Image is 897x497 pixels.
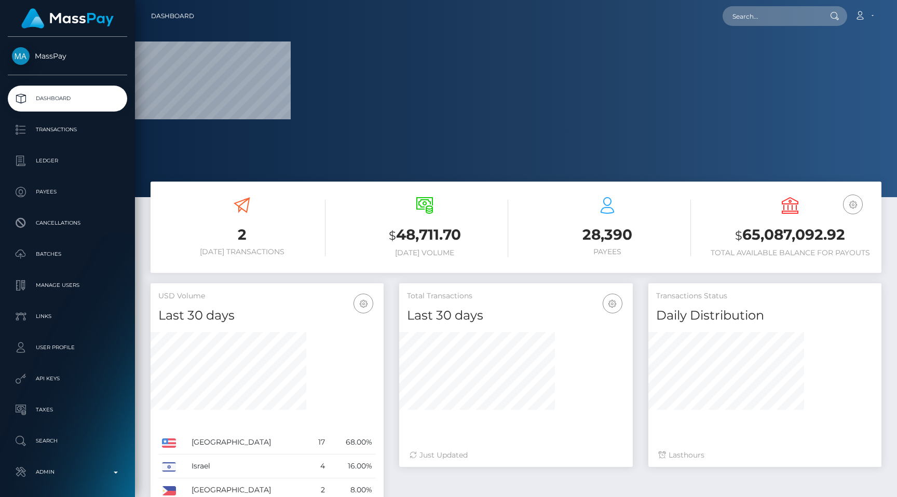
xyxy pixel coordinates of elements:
h6: [DATE] Volume [341,248,508,257]
p: Links [12,309,123,324]
a: Transactions [8,117,127,143]
p: Transactions [12,122,123,137]
a: Dashboard [8,86,127,112]
h6: [DATE] Transactions [158,247,325,256]
a: Payees [8,179,127,205]
p: Payees [12,184,123,200]
a: Taxes [8,397,127,423]
p: Search [12,433,123,449]
td: 68.00% [329,431,376,454]
p: Taxes [12,402,123,418]
h5: Transactions Status [656,291,874,301]
img: MassPay Logo [21,8,114,29]
a: Cancellations [8,210,127,236]
h3: 48,711.70 [341,225,508,246]
a: Batches [8,241,127,267]
a: API Keys [8,366,127,392]
h6: Payees [524,247,691,256]
div: Just Updated [410,450,622,461]
h3: 2 [158,225,325,245]
span: MassPay [8,51,127,61]
h5: Total Transactions [407,291,624,301]
a: Ledger [8,148,127,174]
p: Batches [12,246,123,262]
img: IL.png [162,462,176,472]
h5: USD Volume [158,291,376,301]
a: Search [8,428,127,454]
td: 4 [309,454,329,478]
a: Dashboard [151,5,194,27]
td: [GEOGRAPHIC_DATA] [188,431,309,454]
p: User Profile [12,340,123,355]
a: Admin [8,459,127,485]
h6: Total Available Balance for Payouts [706,248,874,257]
p: API Keys [12,371,123,386]
h4: Last 30 days [407,307,624,325]
p: Ledger [12,153,123,169]
input: Search... [723,6,820,26]
div: Last hours [659,450,871,461]
h3: 65,087,092.92 [706,225,874,246]
h4: Last 30 days [158,307,376,325]
h3: 28,390 [524,225,691,245]
td: 16.00% [329,454,376,478]
a: Links [8,303,127,329]
a: Manage Users [8,272,127,298]
small: $ [389,228,396,243]
img: US.png [162,438,176,448]
small: $ [735,228,742,243]
a: User Profile [8,335,127,361]
td: Israel [188,454,309,478]
p: Admin [12,464,123,480]
td: 17 [309,431,329,454]
p: Dashboard [12,91,123,106]
h4: Daily Distribution [656,307,874,325]
img: PH.png [162,486,176,495]
p: Cancellations [12,215,123,231]
p: Manage Users [12,278,123,293]
img: MassPay [12,47,30,65]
